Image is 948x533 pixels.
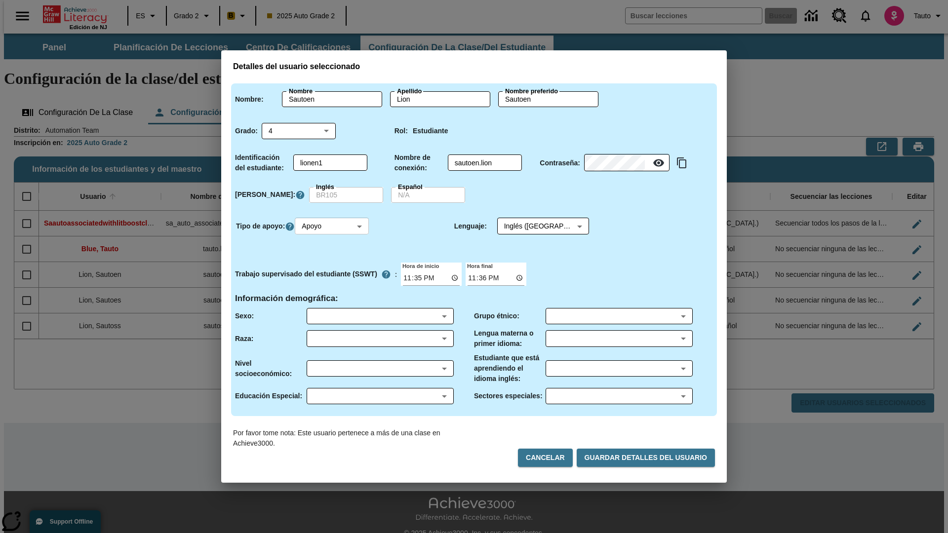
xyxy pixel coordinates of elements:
p: [PERSON_NAME] : [235,190,295,200]
div: Nombre de conexión [448,155,522,171]
div: Contraseña [584,155,670,171]
p: Identificación del estudiante : [235,152,289,173]
div: Apoyo [295,218,369,234]
div: : [235,266,397,283]
p: Estudiante [413,126,448,136]
button: Cancelar [518,449,573,467]
label: Hora de inicio [401,262,439,269]
p: Estudiante que está aprendiendo el idioma inglés : [474,353,546,384]
p: Trabajo supervisado del estudiante (SSWT) [235,269,377,279]
button: El Tiempo Supervisado de Trabajo Estudiantil es el período durante el cual los estudiantes pueden... [377,266,395,283]
p: Grado : [235,126,258,136]
p: Sexo : [235,311,254,321]
p: Por favor tome nota: Este usuario pertenece a más de una clase en Achieve3000. [233,428,474,449]
div: Grado [262,123,336,139]
h4: Información demográfica : [235,294,338,304]
p: Nivel socioeconómico : [235,358,307,379]
div: Identificación del estudiante [293,155,367,171]
p: Nombre : [235,94,264,105]
div: 4 [262,123,336,139]
p: Sectores especiales : [474,391,543,401]
p: Tipo de apoyo : [236,221,285,231]
label: Nombre [289,87,313,96]
p: Educación Especial : [235,391,302,401]
p: Rol : [395,126,408,136]
div: Tipo de apoyo [295,218,369,234]
label: Español [398,183,423,191]
label: Apellido [397,87,422,96]
p: Lenguaje : [454,221,487,231]
h3: Detalles del usuario seleccionado [233,62,715,72]
label: Inglés [316,183,334,191]
label: Hora final [466,262,493,269]
button: Haga clic aquí para saber más sobre Tipo de apoyo [285,221,295,231]
button: Copiar texto al portapapeles [673,154,690,171]
p: Grupo étnico : [474,311,519,321]
p: Raza : [235,334,253,344]
label: Nombre preferido [505,87,558,96]
p: Lengua materna o primer idioma : [474,328,546,349]
p: Contraseña : [540,158,580,168]
div: Inglés ([GEOGRAPHIC_DATA].) [497,218,589,234]
p: Nombre de conexión : [395,152,444,173]
div: Lenguaje [497,218,589,234]
button: Mostrarla Contraseña [649,153,669,173]
button: Guardar detalles del usuario [577,449,715,467]
a: Haga clic aquí para saber más sobre Nivel Lexile, Se abrirá en una pestaña nueva. [295,190,305,200]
